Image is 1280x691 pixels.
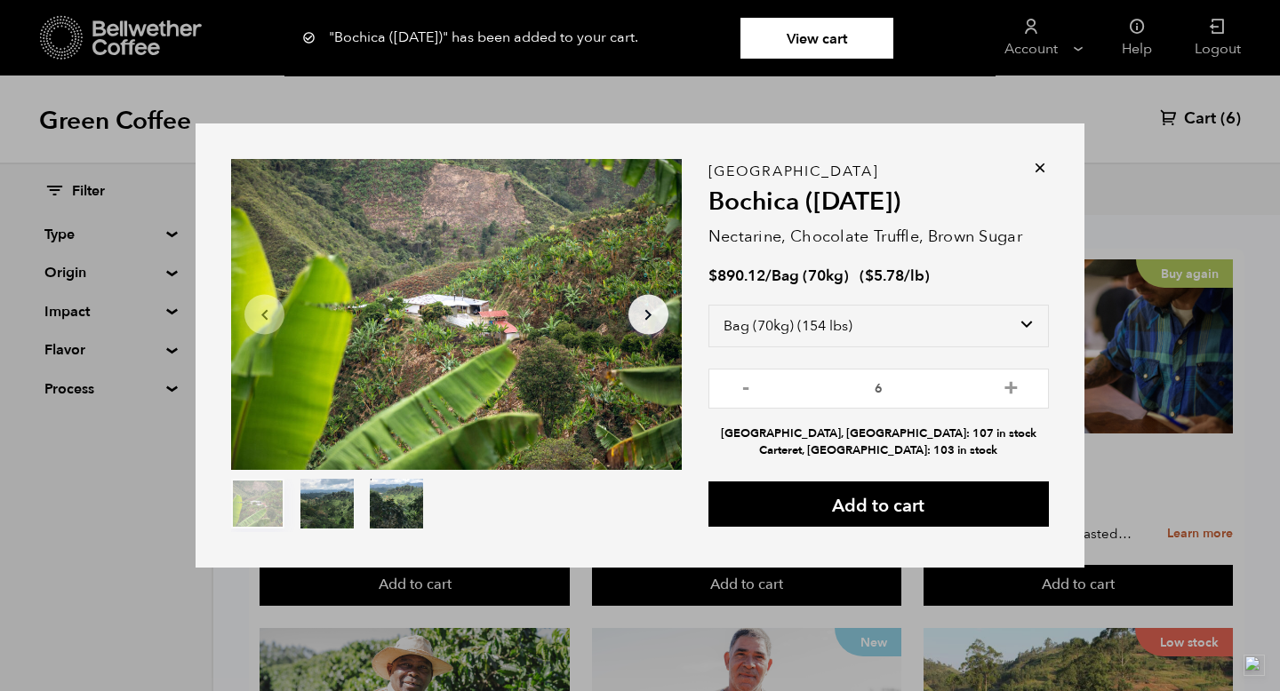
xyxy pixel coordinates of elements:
span: ( ) [860,266,930,286]
span: $ [708,266,717,286]
bdi: 890.12 [708,266,765,286]
button: Add to cart [708,481,1049,527]
h2: Bochica ([DATE]) [708,187,1049,218]
span: $ [865,266,874,286]
li: [GEOGRAPHIC_DATA], [GEOGRAPHIC_DATA]: 107 in stock [708,425,1049,442]
button: - [735,377,757,395]
span: Bag (70kg) [772,266,849,286]
span: /lb [904,266,924,286]
p: Nectarine, Chocolate Truffle, Brown Sugar [708,225,1049,249]
bdi: 5.78 [865,266,904,286]
button: + [1000,377,1022,395]
span: / [765,266,772,286]
li: Carteret, [GEOGRAPHIC_DATA]: 103 in stock [708,442,1049,459]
